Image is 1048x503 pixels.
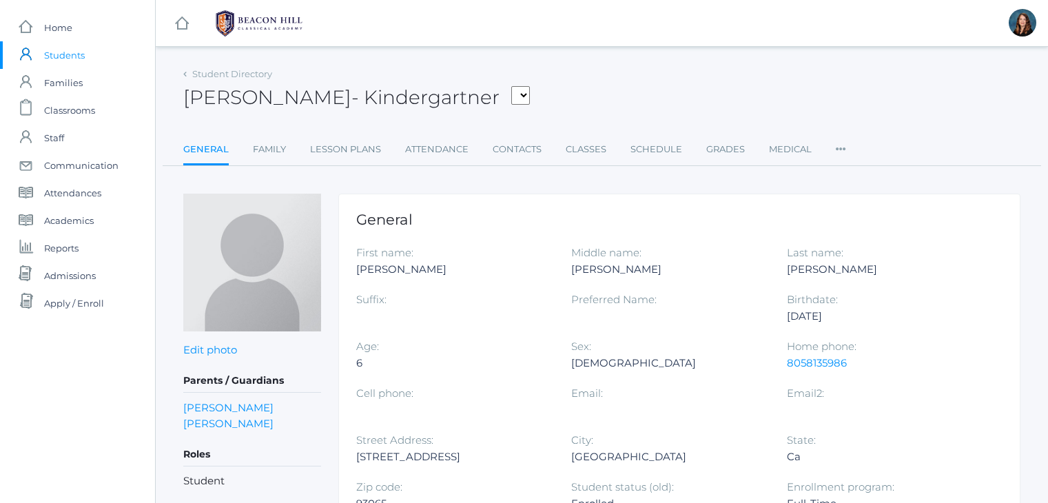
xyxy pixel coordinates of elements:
h5: Roles [183,443,321,466]
img: BHCALogos-05-308ed15e86a5a0abce9b8dd61676a3503ac9727e845dece92d48e8588c001991.png [207,6,311,41]
span: - Kindergartner [351,85,500,109]
a: Attendance [405,136,469,163]
label: Age: [356,340,379,353]
div: [PERSON_NAME] [356,261,551,278]
span: Admissions [44,262,96,289]
a: Grades [706,136,745,163]
span: Communication [44,152,119,179]
label: Cell phone: [356,387,413,400]
a: Classes [566,136,606,163]
label: Sex: [571,340,591,353]
label: Enrollment program: [787,480,894,493]
div: 6 [356,355,551,371]
div: [PERSON_NAME] [787,261,981,278]
div: [DATE] [787,308,981,325]
span: Classrooms [44,96,95,124]
label: Student status (old): [571,480,674,493]
label: Preferred Name: [571,293,657,306]
a: [PERSON_NAME] [183,417,274,430]
div: Heather Mangimelli [1009,9,1036,37]
label: City: [571,433,593,446]
span: Apply / Enroll [44,289,104,317]
div: [GEOGRAPHIC_DATA] [571,449,766,465]
a: 8058135986 [787,356,847,369]
label: Suffix: [356,293,387,306]
label: Street Address: [356,433,433,446]
a: Edit photo [183,343,237,356]
div: [STREET_ADDRESS] [356,449,551,465]
div: [PERSON_NAME] [571,261,766,278]
label: Zip code: [356,480,402,493]
span: Families [44,69,83,96]
label: Birthdate: [787,293,838,306]
a: Lesson Plans [310,136,381,163]
span: Home [44,14,72,41]
a: Medical [769,136,812,163]
label: Home phone: [787,340,856,353]
li: Student [183,473,321,489]
span: Reports [44,234,79,262]
div: [DEMOGRAPHIC_DATA] [571,355,766,371]
h1: General [356,212,1003,227]
a: Schedule [630,136,682,163]
span: Students [44,41,85,69]
a: [PERSON_NAME] [183,401,274,414]
span: Staff [44,124,64,152]
label: Last name: [787,246,843,259]
label: Middle name: [571,246,641,259]
img: Vincent Scrudato [183,194,321,331]
a: Student Directory [192,68,272,79]
label: Email: [571,387,603,400]
span: Academics [44,207,94,234]
label: State: [787,433,816,446]
a: Family [253,136,286,163]
a: General [183,136,229,165]
h2: [PERSON_NAME] [183,87,530,108]
label: Email2: [787,387,824,400]
a: Contacts [493,136,542,163]
span: Attendances [44,179,101,207]
h5: Parents / Guardians [183,369,321,393]
label: First name: [356,246,413,259]
div: Ca [787,449,981,465]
